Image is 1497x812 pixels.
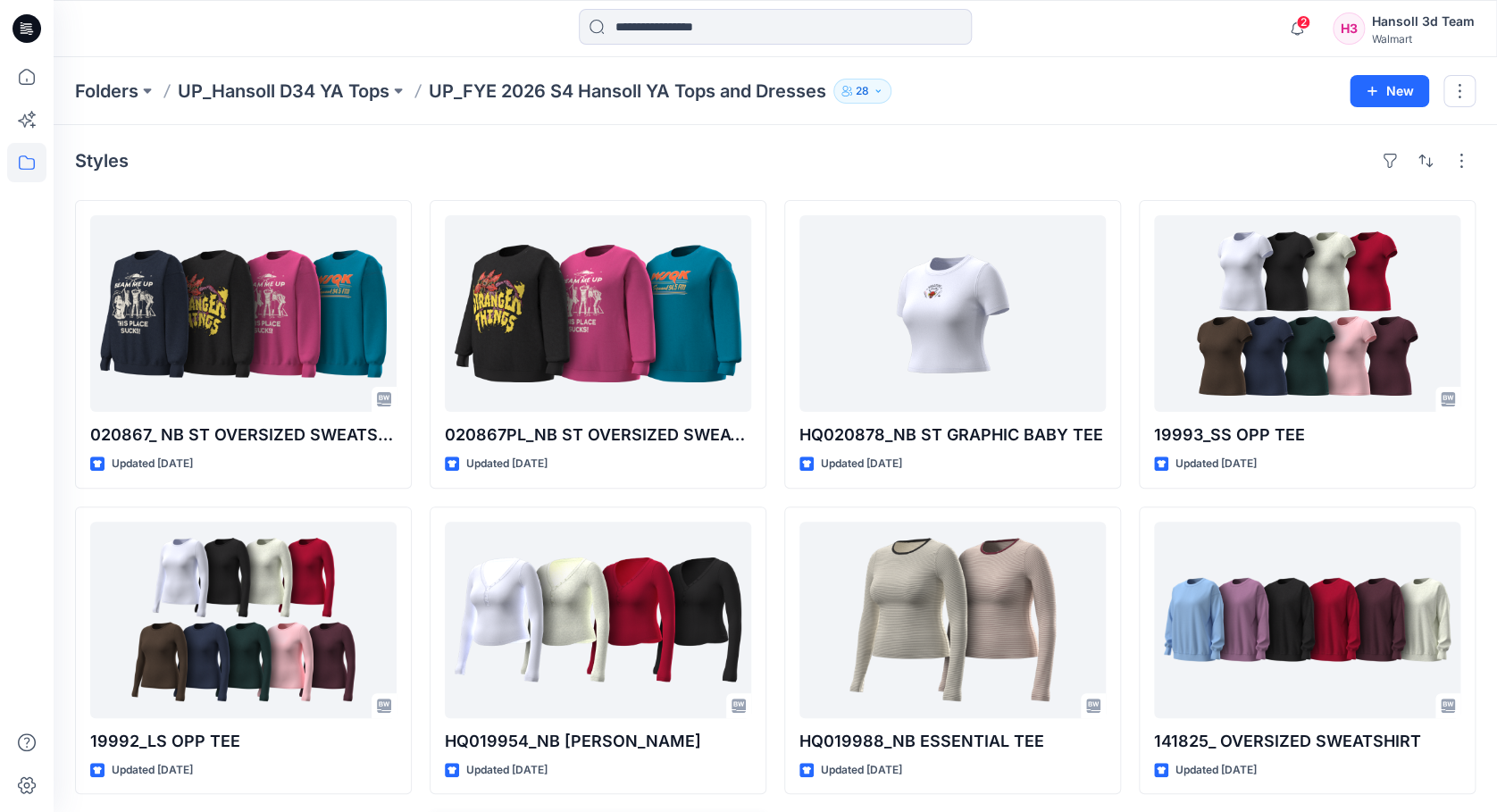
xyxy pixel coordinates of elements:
p: Updated [DATE] [466,761,548,780]
a: HQ019954_NB LS HENLEY [445,522,751,718]
a: HQ020878_NB ST GRAPHIC BABY TEE [799,215,1106,412]
p: HQ019988_NB ESSENTIAL TEE [799,729,1106,754]
div: H3 [1333,13,1365,45]
p: Updated [DATE] [1175,761,1257,780]
p: HQ019954_NB [PERSON_NAME] [445,729,751,754]
p: Updated [DATE] [821,761,902,780]
a: HQ019988_NB ESSENTIAL TEE [799,522,1106,718]
span: 2 [1296,15,1310,29]
p: 020867PL_NB ST OVERSIZED SWEATSHIRT [445,423,751,448]
p: 28 [856,81,869,101]
a: 19993_SS OPP TEE [1154,215,1460,412]
a: 141825_ OVERSIZED SWEATSHIRT [1154,522,1460,718]
p: Updated [DATE] [112,761,193,780]
p: 19993_SS OPP TEE [1154,423,1460,448]
a: Folders [75,79,138,104]
button: 28 [833,79,891,104]
a: UP_Hansoll D34 YA Tops [178,79,389,104]
div: Walmart [1372,32,1475,46]
a: 020867PL_NB ST OVERSIZED SWEATSHIRT [445,215,751,412]
p: 19992_LS OPP TEE [90,729,397,754]
p: 141825_ OVERSIZED SWEATSHIRT [1154,729,1460,754]
p: 020867_ NB ST OVERSIZED SWEATSHIRT [90,423,397,448]
p: Updated [DATE] [1175,455,1257,473]
a: 020867_ NB ST OVERSIZED SWEATSHIRT [90,215,397,412]
div: Hansoll 3d Team [1372,11,1475,32]
p: HQ020878_NB ST GRAPHIC BABY TEE [799,423,1106,448]
p: Updated [DATE] [466,455,548,473]
p: Updated [DATE] [112,455,193,473]
a: 19992_LS OPP TEE [90,522,397,718]
button: New [1350,75,1429,107]
p: UP_FYE 2026 S4 Hansoll YA Tops and Dresses [429,79,826,104]
p: Updated [DATE] [821,455,902,473]
h4: Styles [75,150,129,172]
